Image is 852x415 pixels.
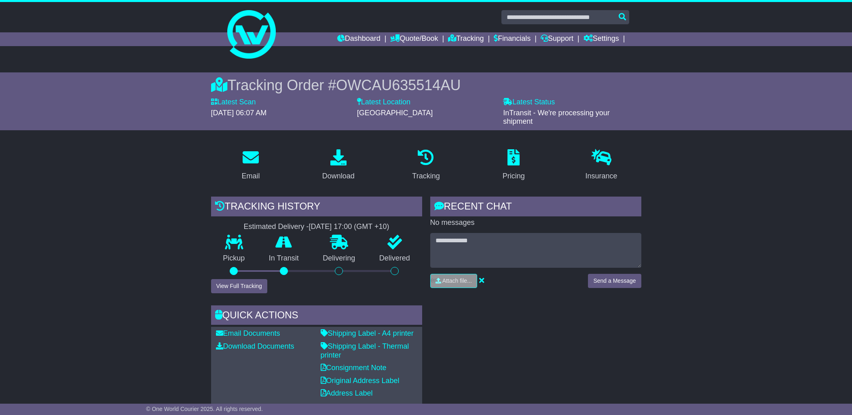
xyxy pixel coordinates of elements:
p: No messages [430,218,641,227]
a: Insurance [580,146,623,184]
span: [GEOGRAPHIC_DATA] [357,109,433,117]
label: Latest Scan [211,98,256,107]
div: Quick Actions [211,305,422,327]
a: Quote/Book [390,32,438,46]
span: OWCAU635514AU [336,77,461,93]
a: Pricing [497,146,530,184]
a: Tracking [448,32,484,46]
label: Latest Status [503,98,555,107]
span: [DATE] 06:07 AM [211,109,267,117]
a: Shipping Label - Thermal printer [321,342,409,359]
a: Shipping Label - A4 printer [321,329,414,337]
p: In Transit [257,254,311,263]
div: Download [322,171,355,182]
div: Tracking history [211,197,422,218]
a: Settings [584,32,619,46]
div: Insurance [586,171,617,182]
div: [DATE] 17:00 (GMT +10) [309,222,389,231]
a: Address Label [321,389,373,397]
div: Pricing [503,171,525,182]
a: Download [317,146,360,184]
a: Support [541,32,573,46]
div: Estimated Delivery - [211,222,422,231]
div: Tracking Order # [211,76,641,94]
div: RECENT CHAT [430,197,641,218]
a: Email Documents [216,329,280,337]
a: Consignment Note [321,364,387,372]
p: Pickup [211,254,257,263]
p: Delivered [367,254,422,263]
a: Tracking [407,146,445,184]
a: Download Documents [216,342,294,350]
label: Latest Location [357,98,410,107]
div: Tracking [412,171,440,182]
button: Send a Message [588,274,641,288]
div: Email [241,171,260,182]
a: Original Address Label [321,377,400,385]
p: Delivering [311,254,368,263]
button: View Full Tracking [211,279,267,293]
span: © One World Courier 2025. All rights reserved. [146,406,263,412]
a: Financials [494,32,531,46]
span: InTransit - We're processing your shipment [503,109,610,126]
a: Email [236,146,265,184]
a: Dashboard [337,32,381,46]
